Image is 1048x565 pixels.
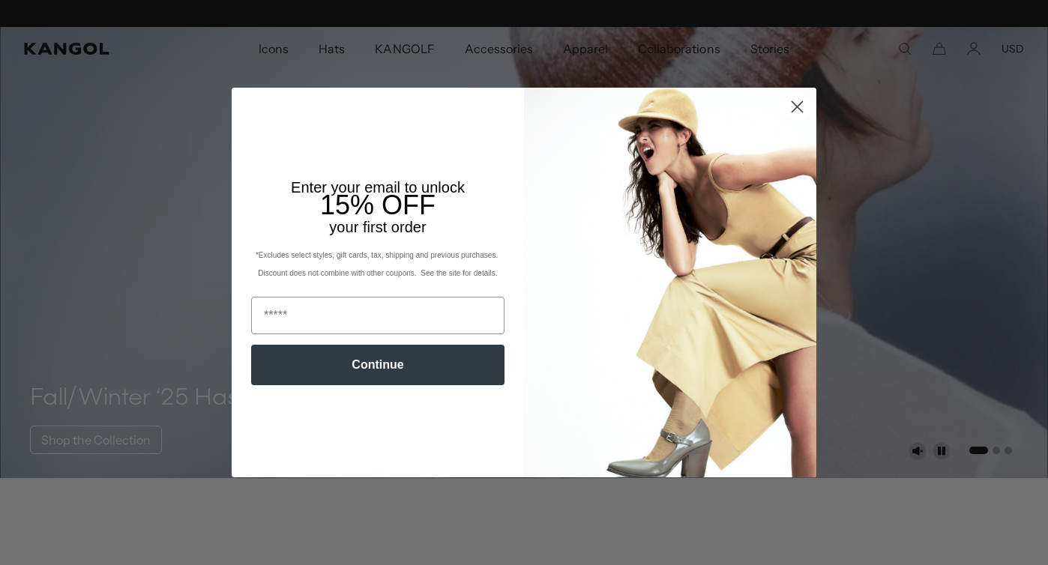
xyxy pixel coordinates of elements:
span: your first order [329,219,426,235]
input: Email [251,297,505,334]
span: Enter your email to unlock [291,179,465,196]
button: Close dialog [784,94,810,120]
span: 15% OFF [320,190,436,220]
img: 93be19ad-e773-4382-80b9-c9d740c9197f.jpeg [524,88,816,477]
span: *Excludes select styles, gift cards, tax, shipping and previous purchases. Discount does not comb... [256,251,500,277]
button: Continue [251,345,505,385]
